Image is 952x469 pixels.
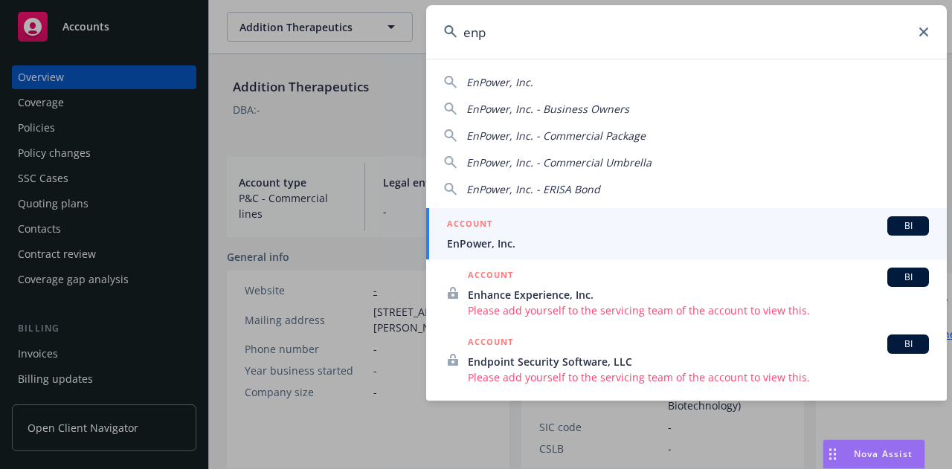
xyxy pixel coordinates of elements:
span: BI [893,271,923,284]
input: Search... [426,5,947,59]
a: ACCOUNTBIEnPower, Inc. [426,208,947,259]
span: BI [893,337,923,351]
span: Endpoint Security Software, LLC [468,354,929,369]
a: ACCOUNTBIEnhance Experience, Inc.Please add yourself to the servicing team of the account to view... [426,259,947,326]
span: BI [893,219,923,233]
span: Please add yourself to the servicing team of the account to view this. [468,369,929,385]
span: Enhance Experience, Inc. [468,287,929,303]
span: EnPower, Inc. [466,75,533,89]
button: Nova Assist [823,439,925,469]
span: Nova Assist [854,447,913,460]
span: EnPower, Inc. - Commercial Package [466,129,646,143]
span: EnPower, Inc. - Commercial Umbrella [466,155,652,169]
h5: ACCOUNT [447,216,492,234]
h5: ACCOUNT [468,334,513,352]
span: EnPower, Inc. - Business Owners [466,102,629,116]
span: Please add yourself to the servicing team of the account to view this. [468,303,929,318]
span: EnPower, Inc. - ERISA Bond [466,182,600,196]
h5: ACCOUNT [468,268,513,285]
span: EnPower, Inc. [447,236,929,251]
div: Drag to move [823,440,842,468]
a: ACCOUNTBIEndpoint Security Software, LLCPlease add yourself to the servicing team of the account ... [426,326,947,393]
